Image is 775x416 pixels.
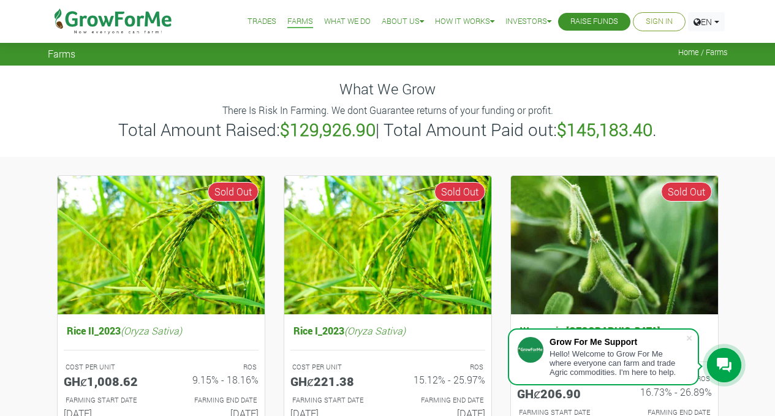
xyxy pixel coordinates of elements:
h5: Rice II_2023 [64,322,259,339]
h6: 9.15% - 18.16% [170,374,259,385]
span: Sold Out [434,182,485,202]
h5: GHȼ1,008.62 [64,374,152,388]
p: FARMING START DATE [292,395,377,406]
div: Grow For Me Support [550,337,686,347]
p: ROS [172,362,257,373]
p: COST PER UNIT [66,362,150,373]
i: (Oryza Sativa) [121,324,182,337]
a: What We Do [324,15,371,28]
span: Sold Out [208,182,259,202]
a: How it Works [435,15,494,28]
img: growforme image [58,176,265,315]
span: Home / Farms [678,48,728,57]
i: (Oryza Sativa) [344,324,406,337]
b: $129,926.90 [280,118,376,141]
a: Farms [287,15,313,28]
span: Farms [48,48,75,59]
p: FARMING END DATE [399,395,483,406]
h6: 16.73% - 26.89% [624,386,712,398]
a: EN [688,12,725,31]
img: growforme image [284,176,491,315]
img: growforme image [511,176,718,315]
a: Sign In [646,15,673,28]
p: FARMING START DATE [66,395,150,406]
p: FARMING END DATE [172,395,257,406]
a: Trades [248,15,276,28]
b: $145,183.40 [557,118,652,141]
a: Investors [505,15,551,28]
a: About Us [382,15,424,28]
a: Raise Funds [570,15,618,28]
h5: GHȼ206.90 [517,386,605,401]
p: ROS [399,362,483,373]
p: COST PER UNIT [292,362,377,373]
h3: Total Amount Raised: | Total Amount Paid out: . [50,119,726,140]
h5: GHȼ221.38 [290,374,379,388]
h4: What We Grow [48,80,728,98]
span: Sold Out [661,182,712,202]
p: There Is Risk In Farming. We dont Guarantee returns of your funding or profit. [50,103,726,118]
h6: 15.12% - 25.97% [397,374,485,385]
h5: Rice I_2023 [290,322,485,339]
div: Hello! Welcome to Grow For Me where everyone can farm and trade Agric commodities. I'm here to help. [550,349,686,377]
h5: Women in [GEOGRAPHIC_DATA] Farming_2023 [517,322,712,351]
